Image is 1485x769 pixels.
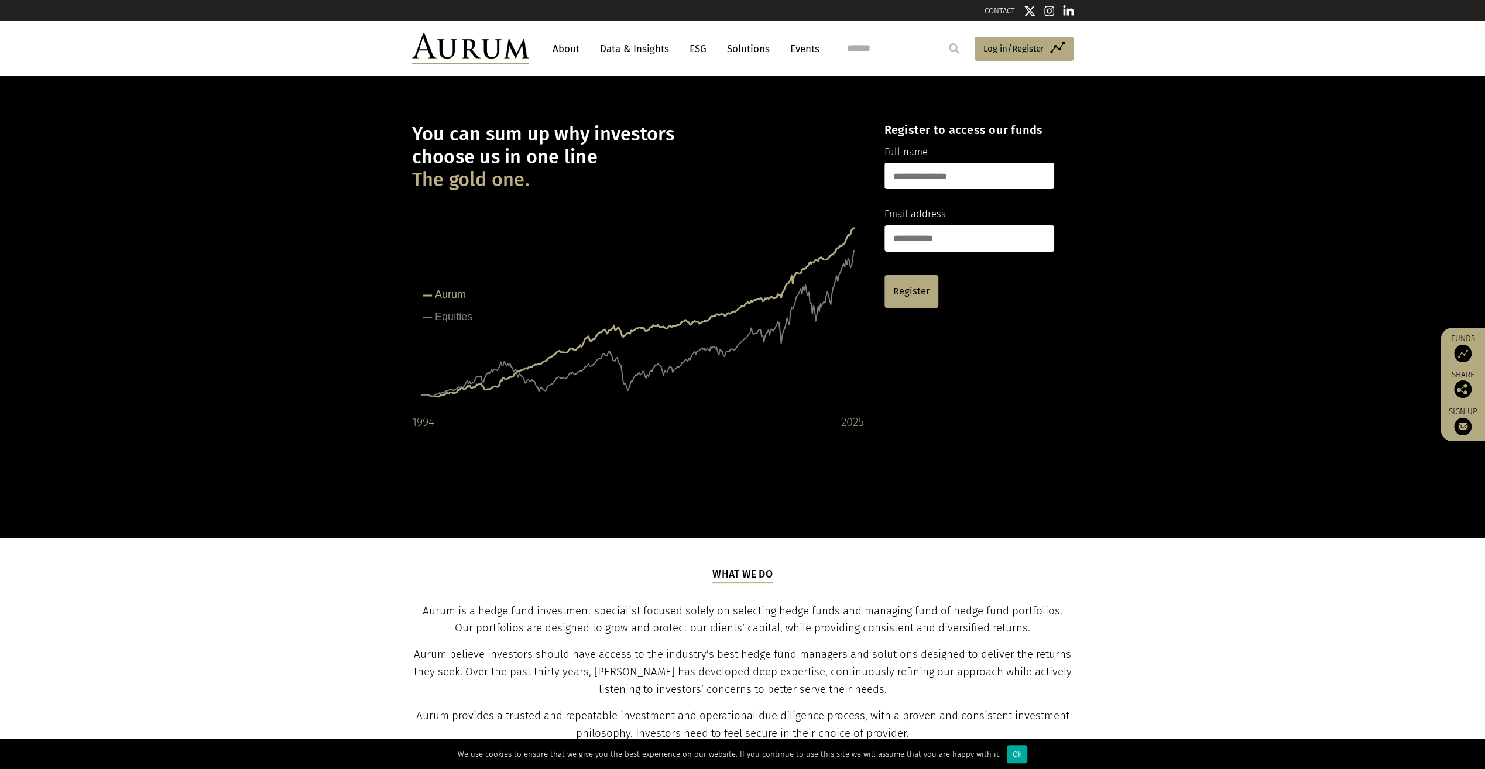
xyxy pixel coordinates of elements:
[884,275,938,308] a: Register
[1454,418,1472,435] img: Sign up to our newsletter
[784,38,819,60] a: Events
[942,37,966,60] input: Submit
[884,207,946,222] label: Email address
[841,413,864,431] div: 2025
[412,123,864,191] h1: You can sum up why investors choose us in one line
[435,289,466,300] tspan: Aurum
[423,605,1062,635] span: Aurum is a hedge fund investment specialist focused solely on selecting hedge funds and managing ...
[684,38,712,60] a: ESG
[1446,371,1479,398] div: Share
[985,6,1015,15] a: CONTACT
[721,38,776,60] a: Solutions
[414,648,1072,696] span: Aurum believe investors should have access to the industry’s best hedge fund managers and solutio...
[1024,5,1035,17] img: Twitter icon
[412,169,530,191] span: The gold one.
[1044,5,1055,17] img: Instagram icon
[594,38,675,60] a: Data & Insights
[1454,380,1472,398] img: Share this post
[547,38,585,60] a: About
[412,413,434,431] div: 1994
[983,42,1044,56] span: Log in/Register
[435,311,472,322] tspan: Equities
[975,37,1074,61] a: Log in/Register
[416,709,1069,740] span: Aurum provides a trusted and repeatable investment and operational due diligence process, with a ...
[1007,745,1027,763] div: Ok
[884,145,928,160] label: Full name
[1063,5,1074,17] img: Linkedin icon
[1446,407,1479,435] a: Sign up
[1446,334,1479,362] a: Funds
[712,567,773,583] h5: What we do
[1454,345,1472,362] img: Access Funds
[884,123,1054,137] h4: Register to access our funds
[412,33,529,64] img: Aurum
